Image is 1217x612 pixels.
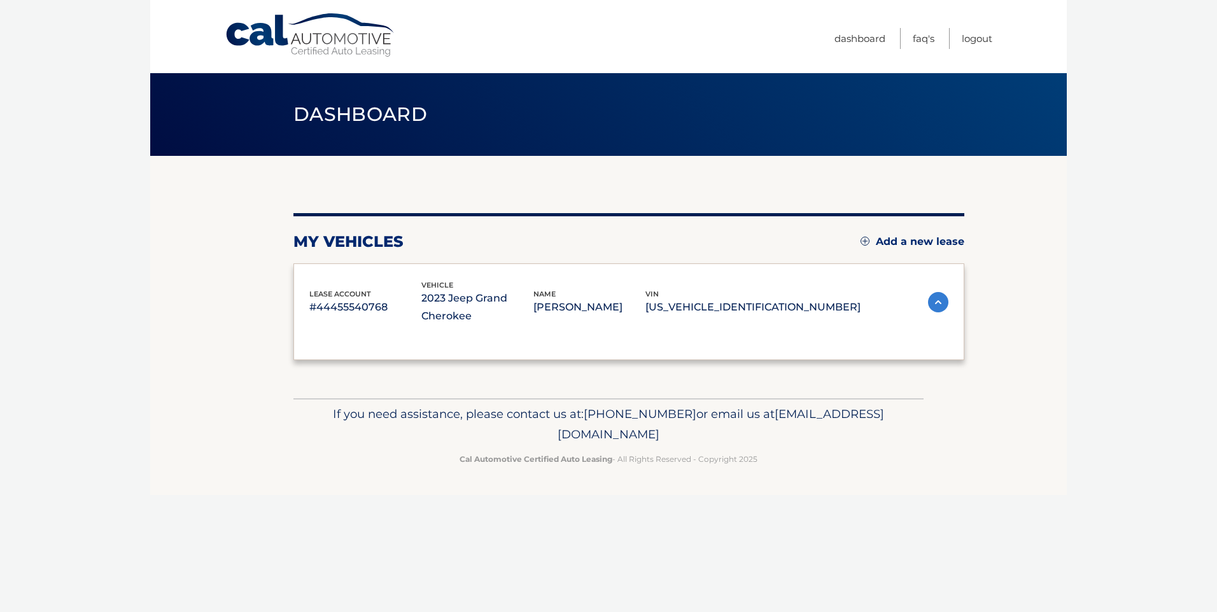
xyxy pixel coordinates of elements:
a: Add a new lease [861,235,964,248]
h2: my vehicles [293,232,404,251]
img: accordion-active.svg [928,292,948,312]
span: name [533,289,556,298]
img: add.svg [861,237,869,246]
span: Monthly Payment [309,344,384,352]
span: vin [645,289,659,298]
span: Total Monthly Payment [585,344,686,352]
p: [US_VEHICLE_IDENTIFICATION_NUMBER] [645,298,861,316]
span: [PHONE_NUMBER] [584,407,696,421]
p: #44455540768 [309,298,421,316]
span: [EMAIL_ADDRESS][DOMAIN_NAME] [558,407,884,442]
p: 2023 Jeep Grand Cherokee [421,289,533,325]
span: Monthly sales Tax [447,344,526,352]
a: Dashboard [834,28,885,49]
span: lease account [309,289,371,298]
p: [PERSON_NAME] [533,298,645,316]
a: FAQ's [913,28,934,49]
span: Dashboard [293,102,427,126]
a: Cal Automotive [225,13,397,58]
p: - All Rights Reserved - Copyright 2025 [302,452,915,466]
strong: Cal Automotive Certified Auto Leasing [460,454,612,464]
p: If you need assistance, please contact us at: or email us at [302,404,915,445]
span: vehicle [421,281,453,289]
a: Logout [962,28,992,49]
